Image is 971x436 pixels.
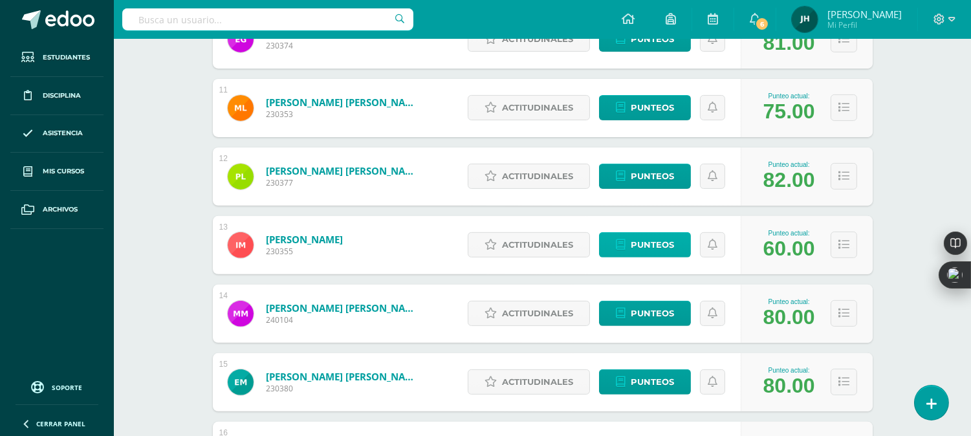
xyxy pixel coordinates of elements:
[219,291,228,300] div: 14
[122,8,413,30] input: Busca un usuario...
[43,91,81,101] span: Disciplina
[10,115,104,153] a: Asistencia
[266,96,421,109] a: [PERSON_NAME] [PERSON_NAME]
[502,164,573,188] span: Actitudinales
[827,8,902,21] span: [PERSON_NAME]
[763,31,815,55] div: 81.00
[228,95,254,121] img: a1dc5caeaf0efc8ead241f01333ba1f5.png
[599,369,691,395] a: Punteos
[502,370,573,394] span: Actitudinales
[16,378,98,395] a: Soporte
[228,369,254,395] img: 42adccc7514105cf3c2d19ecd4e3aa75.png
[36,419,85,428] span: Cerrar panel
[468,95,590,120] a: Actitudinales
[266,177,421,188] span: 230377
[219,223,228,232] div: 13
[763,230,815,237] div: Punteo actual:
[266,233,343,246] a: [PERSON_NAME]
[631,164,674,188] span: Punteos
[827,19,902,30] span: Mi Perfil
[43,128,83,138] span: Asistencia
[10,153,104,191] a: Mis cursos
[43,204,78,215] span: Archivos
[763,93,815,100] div: Punteo actual:
[468,369,590,395] a: Actitudinales
[631,96,674,120] span: Punteos
[266,314,421,325] span: 240104
[43,52,90,63] span: Estudiantes
[763,367,815,374] div: Punteo actual:
[266,164,421,177] a: [PERSON_NAME] [PERSON_NAME]
[502,27,573,51] span: Actitudinales
[266,301,421,314] a: [PERSON_NAME] [PERSON_NAME]
[266,40,421,51] span: 230374
[266,370,421,383] a: [PERSON_NAME] [PERSON_NAME]
[631,233,674,257] span: Punteos
[266,246,343,257] span: 230355
[10,39,104,77] a: Estudiantes
[502,301,573,325] span: Actitudinales
[468,301,590,326] a: Actitudinales
[763,237,815,261] div: 60.00
[468,27,590,52] a: Actitudinales
[228,164,254,190] img: a7f4ea52e9e3e7e7611c602130972fa6.png
[219,85,228,94] div: 11
[266,383,421,394] span: 230380
[502,233,573,257] span: Actitudinales
[763,161,815,168] div: Punteo actual:
[763,298,815,305] div: Punteo actual:
[43,166,84,177] span: Mis cursos
[755,17,769,31] span: 6
[228,301,254,327] img: 2283aa00006e92bc4cfea4bd4f9ecaeb.png
[599,232,691,257] a: Punteos
[763,374,815,398] div: 80.00
[10,77,104,115] a: Disciplina
[468,164,590,189] a: Actitudinales
[52,383,83,392] span: Soporte
[763,100,815,124] div: 75.00
[631,27,674,51] span: Punteos
[228,232,254,258] img: 2ffba15ecf44e83b8944ab0409fcf29b.png
[468,232,590,257] a: Actitudinales
[228,27,254,52] img: 9fb84e96bae3a5fcb0cd81e4e5cf7516.png
[631,301,674,325] span: Punteos
[792,6,818,32] img: 8f6081552c2c2e82198f93275e96240a.png
[631,370,674,394] span: Punteos
[599,27,691,52] a: Punteos
[10,191,104,229] a: Archivos
[219,360,228,369] div: 15
[502,96,573,120] span: Actitudinales
[763,168,815,192] div: 82.00
[599,164,691,189] a: Punteos
[763,305,815,329] div: 80.00
[266,109,421,120] span: 230353
[219,154,228,163] div: 12
[599,95,691,120] a: Punteos
[599,301,691,326] a: Punteos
